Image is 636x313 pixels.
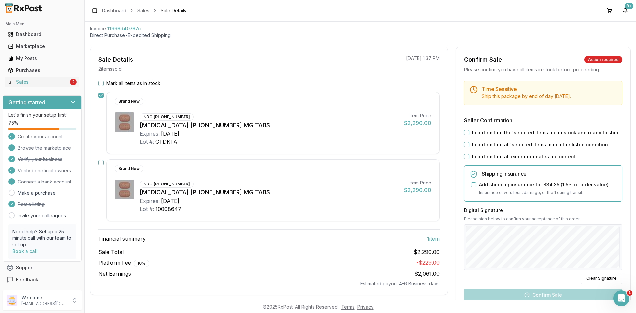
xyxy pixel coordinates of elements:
p: [DATE] 1:37 PM [406,55,440,62]
iframe: Intercom live chat [613,290,629,306]
p: Direct Purchase • Expedited Shipping [90,32,631,39]
span: $2,061.00 [414,270,440,277]
p: Welcome [21,294,67,301]
div: Sale Details [98,55,133,64]
div: Lot #: [140,138,154,146]
div: Sales [8,79,69,85]
a: Dashboard [102,7,126,14]
span: - $229.00 [416,259,440,266]
div: Purchases [8,67,77,74]
label: I confirm that the 1 selected items are in stock and ready to ship [472,130,618,136]
button: Marketplace [3,41,82,52]
h3: Seller Confirmation [464,116,622,124]
nav: breadcrumb [102,7,186,14]
a: Book a call [12,248,38,254]
button: My Posts [3,53,82,64]
div: Item Price [404,112,431,119]
p: 2 item s sold [98,66,122,72]
span: Connect a bank account [18,179,71,185]
a: Make a purchase [18,190,56,196]
div: 9+ [625,3,633,9]
span: Verify beneficial owners [18,167,71,174]
div: Brand New [115,165,143,172]
span: 1 item [427,235,440,243]
span: Ship this package by end of day [DATE] . [482,93,571,99]
div: CTDKFA [155,138,177,146]
div: $2,290.00 [404,186,431,194]
button: Sales2 [3,77,82,87]
div: Marketplace [8,43,77,50]
div: Please confirm you have all items in stock before proceeding [464,66,622,73]
div: Lot #: [140,205,154,213]
span: Platform Fee [98,259,149,267]
div: [MEDICAL_DATA] [PHONE_NUMBER] MG TABS [140,188,399,197]
a: Privacy [357,304,374,310]
span: Browse the marketplace [18,145,71,151]
span: 1 [627,290,632,296]
div: Expires: [140,130,160,138]
div: 10 % [134,260,149,267]
div: Dashboard [8,31,77,38]
a: Purchases [5,64,79,76]
span: Create your account [18,133,63,140]
h3: Digital Signature [464,207,622,214]
span: Net Earnings [98,270,131,278]
span: Feedback [16,276,38,283]
span: 11996d40767c [107,26,141,32]
div: NDC: [PHONE_NUMBER] [140,181,194,188]
div: Item Price [404,180,431,186]
p: [EMAIL_ADDRESS][DOMAIN_NAME] [21,301,67,306]
span: Sale Details [161,7,186,14]
span: $2,290.00 [414,248,440,256]
div: Brand New [115,98,143,105]
div: My Posts [8,55,77,62]
button: 9+ [620,5,631,16]
img: User avatar [7,295,17,306]
button: Purchases [3,65,82,76]
div: [MEDICAL_DATA] [PHONE_NUMBER] MG TABS [140,121,399,130]
img: Biktarvy 50-200-25 MG TABS [115,112,134,132]
h3: Getting started [8,98,45,106]
button: Support [3,262,82,274]
p: Insurance covers loss, damage, or theft during transit. [479,189,617,196]
p: Please sign below to confirm your acceptance of this order [464,216,622,222]
a: Marketplace [5,40,79,52]
a: Sales [137,7,149,14]
img: RxPost Logo [3,3,45,13]
a: Dashboard [5,28,79,40]
span: 75 % [8,120,18,126]
a: Terms [341,304,355,310]
button: Clear Signature [581,273,622,284]
span: Post a listing [18,201,45,208]
h2: Main Menu [5,21,79,26]
a: My Posts [5,52,79,64]
label: I confirm that all expiration dates are correct [472,153,575,160]
p: Let's finish your setup first! [8,112,76,118]
label: Add shipping insurance for $34.35 ( 1.5 % of order value) [479,182,609,188]
div: Action required [584,56,622,63]
div: $2,290.00 [404,119,431,127]
p: Need help? Set up a 25 minute call with our team to set up. [12,228,72,248]
h5: Time Sensitive [482,86,617,92]
div: 2 [70,79,77,85]
label: I confirm that all 1 selected items match the listed condition [472,141,608,148]
div: Confirm Sale [464,55,502,64]
div: Invoice [90,26,106,32]
div: NDC: [PHONE_NUMBER] [140,113,194,121]
div: [DATE] [161,197,179,205]
span: Financial summary [98,235,146,243]
a: Invite your colleagues [18,212,66,219]
div: [DATE] [161,130,179,138]
button: Dashboard [3,29,82,40]
div: Estimated payout 4-6 Business days [98,280,440,287]
img: Biktarvy 50-200-25 MG TABS [115,180,134,199]
a: Sales2 [5,76,79,88]
div: 10008647 [155,205,181,213]
h5: Shipping Insurance [482,171,617,176]
button: Feedback [3,274,82,286]
span: Sale Total [98,248,124,256]
span: Verify your business [18,156,62,163]
label: Mark all items as in stock [106,80,160,87]
div: Expires: [140,197,160,205]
